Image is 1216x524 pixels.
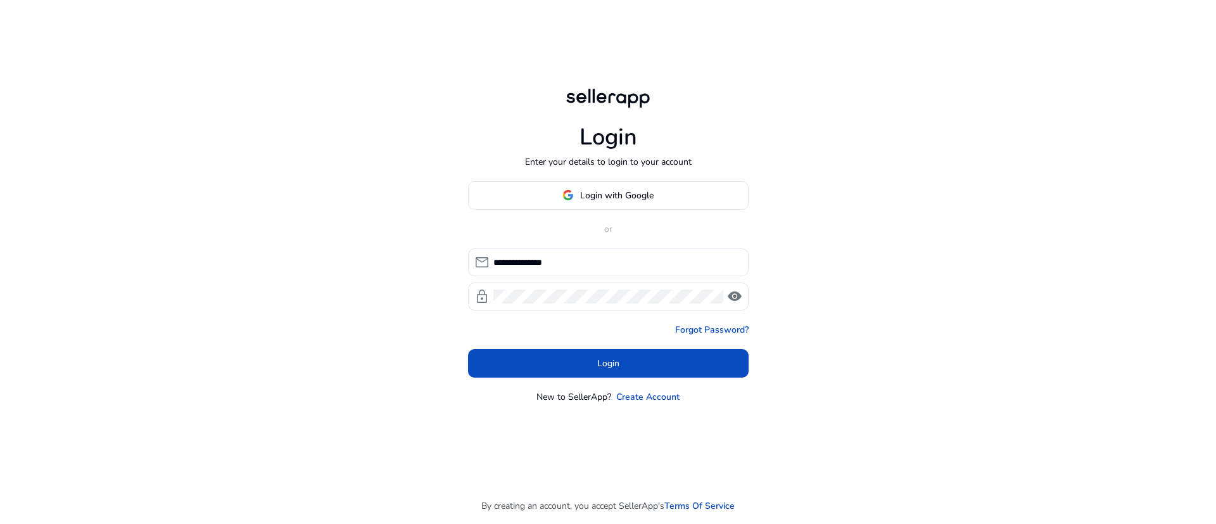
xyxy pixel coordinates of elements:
span: Login [597,357,619,370]
p: New to SellerApp? [536,390,611,404]
h1: Login [579,124,637,151]
button: Login [468,349,749,378]
p: or [468,222,749,236]
img: google-logo.svg [562,189,574,201]
a: Create Account [616,390,680,404]
a: Forgot Password? [675,323,749,336]
button: Login with Google [468,181,749,210]
p: Enter your details to login to your account [525,155,692,169]
a: Terms Of Service [664,499,735,513]
span: visibility [727,289,742,304]
span: Login with Google [580,189,654,202]
span: lock [474,289,490,304]
span: mail [474,255,490,270]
